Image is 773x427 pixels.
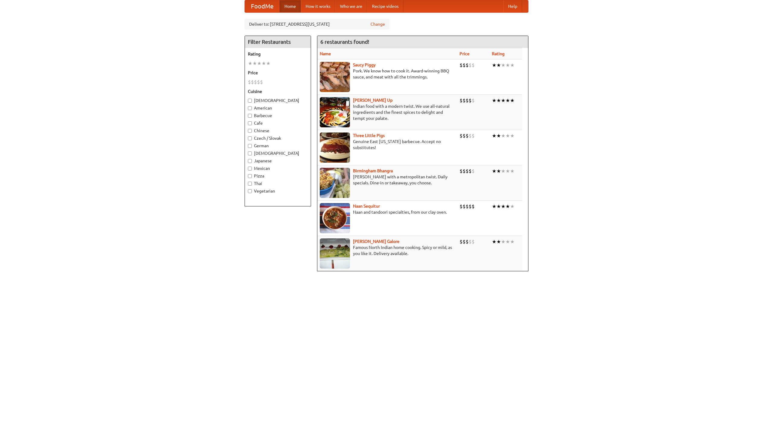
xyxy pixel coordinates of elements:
[510,132,515,139] li: ★
[353,62,376,67] b: Saucy Piggy
[353,98,393,103] a: [PERSON_NAME] Up
[510,238,515,245] li: ★
[472,97,475,104] li: $
[301,0,335,12] a: How it works
[248,88,308,94] h5: Cuisine
[505,203,510,210] li: ★
[469,97,472,104] li: $
[353,168,393,173] a: Birmingham Bhangra
[252,60,257,67] li: ★
[320,103,455,121] p: Indian food with a modern twist. We use all-natural ingredients and the finest spices to delight ...
[320,97,350,127] img: curryup.jpg
[260,79,263,85] li: $
[248,128,308,134] label: Chinese
[463,238,466,245] li: $
[466,62,469,69] li: $
[463,97,466,104] li: $
[248,165,308,171] label: Mexican
[248,135,308,141] label: Czech / Slovak
[496,238,501,245] li: ★
[496,203,501,210] li: ★
[248,144,252,148] input: German
[248,97,308,104] label: [DEMOGRAPHIC_DATA]
[496,97,501,104] li: ★
[501,97,505,104] li: ★
[245,0,280,12] a: FoodMe
[472,238,475,245] li: $
[501,62,505,69] li: ★
[469,132,472,139] li: $
[248,60,252,67] li: ★
[248,158,308,164] label: Japanese
[320,203,350,233] img: naansequitur.jpg
[266,60,271,67] li: ★
[505,132,510,139] li: ★
[472,132,475,139] li: $
[510,168,515,174] li: ★
[248,99,252,103] input: [DEMOGRAPHIC_DATA]
[254,79,257,85] li: $
[492,168,496,174] li: ★
[460,51,470,56] a: Price
[510,62,515,69] li: ★
[248,174,252,178] input: Pizza
[466,132,469,139] li: $
[463,203,466,210] li: $
[463,168,466,174] li: $
[492,203,496,210] li: ★
[501,238,505,245] li: ★
[320,68,455,80] p: Pork. We know how to cook it. Award-winning BBQ sauce, and meat with all the trimmings.
[492,62,496,69] li: ★
[335,0,367,12] a: Who we are
[460,238,463,245] li: $
[320,168,350,198] img: bhangra.jpg
[320,132,350,163] img: littlepigs.jpg
[469,62,472,69] li: $
[320,39,369,45] ng-pluralize: 6 restaurants found!
[248,106,252,110] input: American
[245,19,390,30] div: Deliver to: [STREET_ADDRESS][US_STATE]
[320,62,350,92] img: saucy.jpg
[469,168,472,174] li: $
[469,203,472,210] li: $
[466,168,469,174] li: $
[505,97,510,104] li: ★
[261,60,266,67] li: ★
[353,239,399,244] a: [PERSON_NAME] Galore
[472,203,475,210] li: $
[248,136,252,140] input: Czech / Slovak
[248,180,308,186] label: Thai
[472,62,475,69] li: $
[466,97,469,104] li: $
[257,79,260,85] li: $
[248,143,308,149] label: German
[257,60,261,67] li: ★
[503,0,522,12] a: Help
[248,173,308,179] label: Pizza
[248,121,252,125] input: Cafe
[320,209,455,215] p: Naan and tandoori specialties, from our clay oven.
[353,133,385,138] a: Three Little Pigs
[248,188,308,194] label: Vegetarian
[460,132,463,139] li: $
[320,51,331,56] a: Name
[466,203,469,210] li: $
[367,0,403,12] a: Recipe videos
[505,238,510,245] li: ★
[248,113,308,119] label: Barbecue
[248,120,308,126] label: Cafe
[492,238,496,245] li: ★
[320,238,350,269] img: currygalore.jpg
[501,168,505,174] li: ★
[248,70,308,76] h5: Price
[320,244,455,257] p: Famous North Indian home cooking. Spicy or mild, as you like it. Delivery available.
[320,174,455,186] p: [PERSON_NAME] with a metropolitan twist. Daily specials. Dine-in or takeaway, you choose.
[460,97,463,104] li: $
[492,132,496,139] li: ★
[248,79,251,85] li: $
[501,203,505,210] li: ★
